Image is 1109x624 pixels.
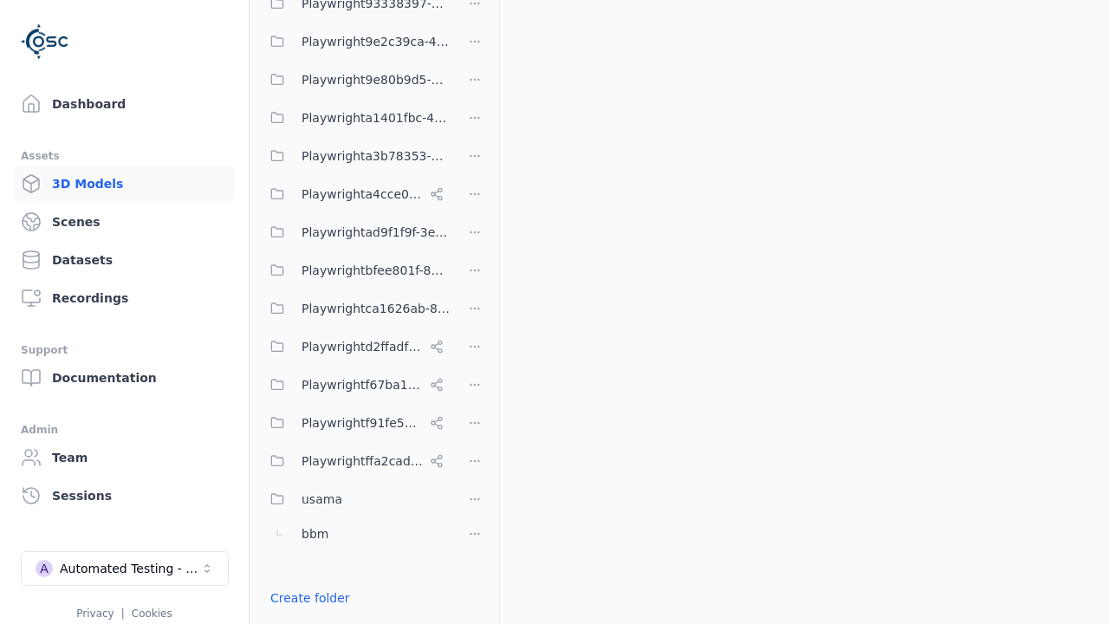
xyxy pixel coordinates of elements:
span: | [121,608,125,620]
a: Team [14,440,235,475]
button: Playwrightf67ba199-386a-42d1-aebc-3b37e79c7296 [260,367,451,402]
button: Playwrighta3b78353-5999-46c5-9eab-70007203469a [260,139,451,173]
a: Documentation [14,361,235,395]
span: Playwrighta3b78353-5999-46c5-9eab-70007203469a [302,146,451,166]
a: Create folder [270,589,350,607]
button: bbm [260,517,451,551]
div: Automated Testing - Playwright [60,560,200,577]
a: Scenes [14,205,235,239]
span: Playwrightffa2cad8-0214-4c2f-a758-8e9593c5a37e [302,451,423,471]
div: Assets [21,146,228,166]
button: Playwrighta4cce06a-a8e6-4c0d-bfc1-93e8d78d750a [260,177,451,211]
a: Dashboard [14,87,235,121]
a: Sessions [14,478,235,513]
button: Playwrightad9f1f9f-3e6a-4231-8f19-c506bf64a382 [260,215,451,250]
span: Playwrightd2ffadf0-c973-454c-8fcf-dadaeffcb802 [302,336,423,357]
button: Playwrightffa2cad8-0214-4c2f-a758-8e9593c5a37e [260,444,451,478]
a: Recordings [14,281,235,315]
button: usama [260,482,451,517]
span: Playwrightbfee801f-8be1-42a6-b774-94c49e43b650 [302,260,451,281]
a: Privacy [76,608,113,620]
a: Cookies [132,608,172,620]
span: bbm [302,523,328,544]
span: Playwrighta4cce06a-a8e6-4c0d-bfc1-93e8d78d750a [302,184,423,205]
button: Playwrightd2ffadf0-c973-454c-8fcf-dadaeffcb802 [260,329,451,364]
div: Admin [21,419,228,440]
button: Create folder [260,582,360,614]
button: Playwrightf91fe523-dd75-44f3-a953-451f6070cb42 [260,406,451,440]
button: Playwrightca1626ab-8cec-4ddc-b85a-2f9392fe08d1 [260,291,451,326]
span: Playwrightca1626ab-8cec-4ddc-b85a-2f9392fe08d1 [302,298,451,319]
img: Logo [21,17,69,66]
span: Playwright9e2c39ca-48c3-4c03-98f4-0435f3624ea6 [302,31,451,52]
button: Playwright9e2c39ca-48c3-4c03-98f4-0435f3624ea6 [260,24,451,59]
div: A [36,560,53,577]
span: Playwrightf91fe523-dd75-44f3-a953-451f6070cb42 [302,413,423,433]
button: Playwrighta1401fbc-43d7-48dd-a309-be935d99d708 [260,101,451,135]
span: usama [302,489,342,510]
a: 3D Models [14,166,235,201]
span: Playwrighta1401fbc-43d7-48dd-a309-be935d99d708 [302,107,451,128]
span: Playwrightf67ba199-386a-42d1-aebc-3b37e79c7296 [302,374,423,395]
span: Playwrightad9f1f9f-3e6a-4231-8f19-c506bf64a382 [302,222,451,243]
div: Support [21,340,228,361]
span: Playwright9e80b9d5-ab0b-4e8f-a3de-da46b25b8298 [302,69,451,90]
button: Playwright9e80b9d5-ab0b-4e8f-a3de-da46b25b8298 [260,62,451,97]
button: Playwrightbfee801f-8be1-42a6-b774-94c49e43b650 [260,253,451,288]
button: Select a workspace [21,551,229,586]
a: Datasets [14,243,235,277]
